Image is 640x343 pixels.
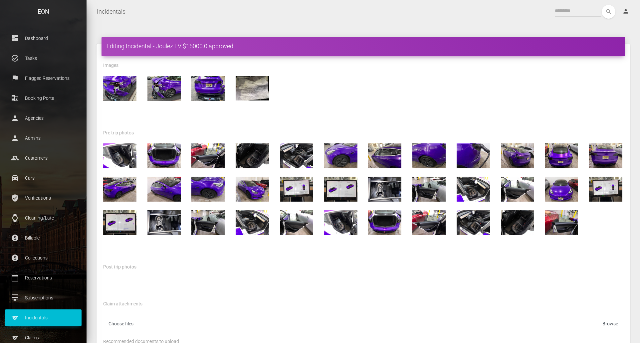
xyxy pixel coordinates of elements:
img: e82e6a0b-ee1e-401f-99df-036b6b4db31f_218B8AAE-8787-4904-800D-6F87C4FC2E1E_L0_001_1755104519.88254... [545,139,578,172]
p: Tasks [10,53,77,63]
a: person [617,5,635,18]
img: Lyra2.jpg [191,72,225,105]
a: card_membership Subscriptions [5,289,82,306]
i: person [622,8,629,15]
p: Customers [10,153,77,163]
img: 3eaf5d73-61db-4957-ac8c-dff0a6aa2b2f_11907B3A-CC9F-4837-B720-D4C9621737DB_L0_001_1755104517.39625... [412,139,446,172]
img: 21bb3e35-f665-491e-9852-247f86b2abb9_E53690F7-7DDD-45D1-AC00-49CEACA712C9_L0_001_1755104511.19662... [236,139,269,172]
img: af09b280-9ff5-4de9-b4de-af7ac592494d_E979708A-6336-493C-A4CC-25E396AC17EF_L0_001_1755104486.92503... [368,172,401,206]
a: watch Cleaning/Late [5,210,82,226]
img: 38ae73a5-e323-4996-910e-661beb0500ab_4A65EA40-3A61-486A-A903-E5EEFC7D30AA_L0_001_1755104524.11372... [545,172,578,206]
img: 6f61b311-a9cd-4ffb-b9fb-d45dcf85e91f_D33E4F5F-6755-4B8D-9DED-E8BE7C54528B_L0_001_1755104487.41256... [191,206,225,239]
img: 21bb3e35-f665-491e-9852-247f86b2abb9_E53690F7-7DDD-45D1-AC00-49CEACA712C9_L0_001_1755104511.19662... [501,206,534,239]
img: c873bee1219b4b82b860ace4cea2cb86.png [236,72,269,105]
p: Billable [10,233,77,243]
p: Collections [10,253,77,263]
a: flag Flagged Reservations [5,70,82,86]
img: 67f0c30a-29be-43da-b984-be965fee339c_C26FB519-B4C5-4650-84EF-4614A6826E3F_L0_001_1755104520.68967... [589,139,622,172]
a: paid Collections [5,250,82,266]
a: sports Incidentals [5,309,82,326]
img: 4f4c2b9b-82d4-48c7-8f35-78d95898e9b4_2563FA63-4715-4ECA-B521-58C23B1B88CD_L0_001_1755104512.01988... [545,206,578,239]
p: Cleaning/Late [10,213,77,223]
a: task_alt Tasks [5,50,82,67]
img: 67b1ff52-04c5-4e78-a713-d59cac41ea9e_7BED9F89-4AE1-4C0B-BB6C-64DB364D677A_L0_001_1755104521.49706... [103,172,136,206]
a: people Customers [5,150,82,166]
img: 12fc89a8-a521-46d9-8239-07f609ba3315_82AD6FF8-E326-4B8F-96DB-C9B507D291A8_L0_001_1755104521.56899... [147,172,181,206]
a: calendar_today Reservations [5,269,82,286]
img: a7305087-cc93-4992-b62b-ac12e2539f6d_C4AA74E5-0E45-4457-8AD3-72EC1D4437C7_L0_001_1755104483.65602... [280,172,313,206]
img: 80dc998c-ae66-45e3-9831-bcd9679035ba_0FB36026-A2BB-4682-B84B-8BBB042E7D1B_L0_001_1755104499.69307... [457,172,490,206]
p: Reservations [10,273,77,283]
img: 6f61b311-a9cd-4ffb-b9fb-d45dcf85e91f_D33E4F5F-6755-4B8D-9DED-E8BE7C54528B_L0_001_1755104487.41256... [412,172,446,206]
p: Subscriptions [10,293,77,303]
img: 27e0ae5c-25c1-440e-8728-a164ccbd13b5_8D5F113F-4FEA-4E9F-83A6-118C4E9BCDD2_L0_001_1755104503.43487... [501,172,534,206]
img: Lyra2-a.jpg [147,72,181,105]
p: Verifications [10,193,77,203]
img: 26a786d5-dceb-4e6b-8d5c-b11c02c3d4d0_5C6ED5A3-67DA-44B2-85E0-1BE00859365A_L0_001_1755104506.59170... [368,206,401,239]
img: 259afb8b-5975-4e96-8f74-5dcf45295cb1_5A2FE756-6B8E-4567-A4AB-D6F0FA901E14_L0_001_1755104514.98989... [280,139,313,172]
p: Cars [10,173,77,183]
a: paid Billable [5,230,82,246]
img: 74b38cb9-5461-44d5-a16f-dd327de823c3_287089A0-49CA-45F9-BFCD-E600E666A346_L0_001_1755104522.39387... [191,172,225,206]
p: Claims [10,333,77,343]
label: Images [103,62,118,69]
img: 26a786d5-dceb-4e6b-8d5c-b11c02c3d4d0_5C6ED5A3-67DA-44B2-85E0-1BE00859365A_L0_001_1755104506.59170... [147,139,181,172]
img: a7305087-cc93-4992-b62b-ac12e2539f6d_C4AA74E5-0E45-4457-8AD3-72EC1D4437C7_L0_001_1755104483.65602... [589,172,622,206]
p: Agencies [10,113,77,123]
img: eb17f447-948c-4249-bdbf-b638f02e4f91_8D6134C6-A4CE-4040-BBCB-39204D905666_L0_001_1755104518.23387... [457,139,490,172]
label: Choose files [103,318,623,332]
img: 53cef519-7ebc-4f08-bf00-104730365d71_36C78DD4-7FA0-45D1-BE79-6CBA2D7A2412_L0_001_1755104515.81649... [324,139,357,172]
p: Booking Portal [10,93,77,103]
img: 18725784-0d9c-4719-9c0f-43bc51dbabeb_205A9BFB-2C15-4146-BD62-CE7076451908_L0_001_1755104505.75857... [103,139,136,172]
img: f45e9723-6382-4baa-8d1d-eb1c0f49497b_DFDBB396-7D5B-48D0-9777-C7CA80BA578E_L0_001_1755105101.36688... [324,172,357,206]
img: 27e0ae5c-25c1-440e-8728-a164ccbd13b5_8D5F113F-4FEA-4E9F-83A6-118C4E9BCDD2_L0_001_1755104503.43487... [280,206,313,239]
img: 259afb8b-5975-4e96-8f74-5dcf45295cb1_5A2FE756-6B8E-4567-A4AB-D6F0FA901E14_L0_001_1755104514.98989... [457,206,490,239]
label: Pre trip photos [103,130,134,136]
label: Post trip photos [103,264,136,270]
a: drive_eta Cars [5,170,82,186]
a: Incidentals [97,3,125,20]
img: e71b38f1-4faf-496f-b04c-1e30e6716f0d_FF15E977-1ADF-4AC1-ABFF-DBF87B50B9C9_L0_001_1755104523.27409... [236,172,269,206]
a: person Agencies [5,110,82,126]
img: af09b280-9ff5-4de9-b4de-af7ac592494d_E979708A-6336-493C-A4CC-25E396AC17EF_L0_001_1755104486.92503... [147,206,181,239]
p: Flagged Reservations [10,73,77,83]
a: verified_user Verifications [5,190,82,206]
img: 51085133-2d44-4232-9a41-812cff1a6393_8B0E671A-5BB6-4AAB-ADEE-8186A64C916A_L0_001_1755104519.03269... [501,139,534,172]
label: Claim attachments [103,301,142,307]
h4: Editing Incidental - Joulez EV $15000.0 approved [107,42,620,50]
a: corporate_fare Booking Portal [5,90,82,106]
img: f45e9723-6382-4baa-8d1d-eb1c0f49497b_DFDBB396-7D5B-48D0-9777-C7CA80BA578E_L0_001_1755105101.36688... [103,206,136,239]
img: fef9ae3b-7c4d-4d70-a53f-aee53596674d_0F729575-D391-41BE-947D-38C360512F97_L0_001_1755104510.36473... [412,206,446,239]
a: person Admins [5,130,82,146]
img: fef9ae3b-7c4d-4d70-a53f-aee53596674d_0F729575-D391-41BE-947D-38C360512F97_L0_001_1755104510.36473... [191,139,225,172]
button: search [602,5,615,19]
img: 845f3da2-37d8-492a-88f1-d05e1e691fe1_F0BF88E3-AA37-409F-975D-BD6B8067E170_L0_001_1755104516.59223... [368,139,401,172]
p: Admins [10,133,77,143]
p: Incidentals [10,313,77,323]
img: 80dc998c-ae66-45e3-9831-bcd9679035ba_0FB36026-A2BB-4682-B84B-8BBB042E7D1B_L0_001_1755104499.69307... [236,206,269,239]
img: 18725784-0d9c-4719-9c0f-43bc51dbabeb_205A9BFB-2C15-4146-BD62-CE7076451908_L0_001_1755104505.75857... [324,206,357,239]
img: Lyra2-b.jpg [103,72,136,105]
a: dashboard Dashboard [5,30,82,47]
p: Dashboard [10,33,77,43]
